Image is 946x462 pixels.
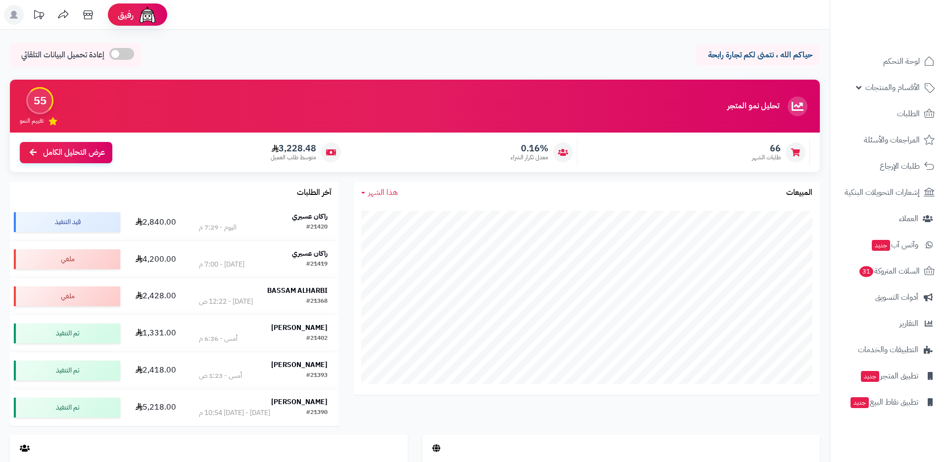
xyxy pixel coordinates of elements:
[879,23,937,44] img: logo-2.png
[836,181,940,204] a: إشعارات التحويلات البنكية
[306,408,328,418] div: #21390
[851,397,869,408] span: جديد
[14,249,120,269] div: ملغي
[297,188,331,197] h3: آخر الطلبات
[124,241,188,277] td: 4,200.00
[836,207,940,231] a: العملاء
[14,323,120,343] div: تم التنفيذ
[836,154,940,178] a: طلبات الإرجاع
[864,133,920,147] span: المراجعات والأسئلة
[836,390,940,414] a: تطبيق نقاط البيعجديد
[845,185,920,199] span: إشعارات التحويلات البنكية
[271,153,316,162] span: متوسط طلب العميل
[271,397,328,407] strong: [PERSON_NAME]
[20,117,44,125] span: تقييم النمو
[859,266,874,277] span: 31
[836,312,940,335] a: التقارير
[836,102,940,126] a: الطلبات
[124,389,188,426] td: 5,218.00
[138,5,157,25] img: ai-face.png
[727,102,779,111] h3: تحليل نمو المتجر
[26,5,51,27] a: تحديثات المنصة
[43,147,105,158] span: عرض التحليل الكامل
[124,278,188,315] td: 2,428.00
[199,371,242,381] div: أمس - 1:23 ص
[124,352,188,389] td: 2,418.00
[861,371,879,382] span: جديد
[306,260,328,270] div: #21419
[786,188,812,197] h3: المبيعات
[306,223,328,232] div: #21420
[836,338,940,362] a: التطبيقات والخدمات
[271,143,316,154] span: 3,228.48
[199,408,270,418] div: [DATE] - [DATE] 10:54 م
[752,143,781,154] span: 66
[899,317,918,330] span: التقارير
[306,371,328,381] div: #21393
[865,81,920,94] span: الأقسام والمنتجات
[836,233,940,257] a: وآتس آبجديد
[899,212,918,226] span: العملاء
[271,360,328,370] strong: [PERSON_NAME]
[872,240,890,251] span: جديد
[14,398,120,417] div: تم التنفيذ
[836,128,940,152] a: المراجعات والأسئلة
[267,285,328,296] strong: BASSAM ALHARBI
[292,211,328,222] strong: راكان عسيري
[880,159,920,173] span: طلبات الإرجاع
[860,369,918,383] span: تطبيق المتجر
[858,343,918,357] span: التطبيقات والخدمات
[14,286,120,306] div: ملغي
[20,142,112,163] a: عرض التحليل الكامل
[199,260,244,270] div: [DATE] - 7:00 م
[836,364,940,388] a: تطبيق المتجرجديد
[368,186,398,198] span: هذا الشهر
[306,297,328,307] div: #21368
[306,334,328,344] div: #21402
[199,223,236,232] div: اليوم - 7:29 م
[199,334,237,344] div: أمس - 6:36 م
[14,212,120,232] div: قيد التنفيذ
[850,395,918,409] span: تطبيق نقاط البيع
[836,259,940,283] a: السلات المتروكة31
[14,361,120,380] div: تم التنفيذ
[511,143,548,154] span: 0.16%
[124,315,188,352] td: 1,331.00
[836,285,940,309] a: أدوات التسويق
[871,238,918,252] span: وآتس آب
[511,153,548,162] span: معدل تكرار الشراء
[875,290,918,304] span: أدوات التسويق
[124,204,188,240] td: 2,840.00
[118,9,134,21] span: رفيق
[292,248,328,259] strong: راكان عسيري
[858,264,920,278] span: السلات المتروكة
[752,153,781,162] span: طلبات الشهر
[836,49,940,73] a: لوحة التحكم
[199,297,253,307] div: [DATE] - 12:22 ص
[704,49,812,61] p: حياكم الله ، نتمنى لكم تجارة رابحة
[361,187,398,198] a: هذا الشهر
[271,323,328,333] strong: [PERSON_NAME]
[897,107,920,121] span: الطلبات
[883,54,920,68] span: لوحة التحكم
[21,49,104,61] span: إعادة تحميل البيانات التلقائي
